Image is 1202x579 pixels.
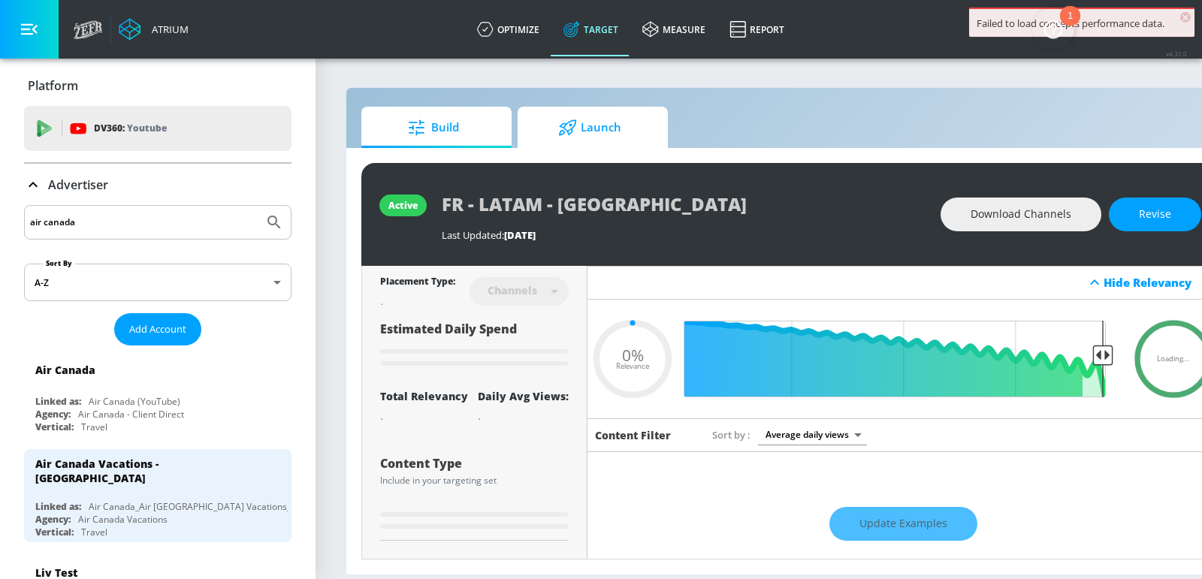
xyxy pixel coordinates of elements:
[35,526,74,538] div: Vertical:
[480,284,545,297] div: Channels
[35,363,95,377] div: Air Canada
[35,408,71,421] div: Agency:
[380,476,569,485] div: Include in your targeting set
[533,110,647,146] span: Launch
[622,347,644,363] span: 0%
[43,258,75,268] label: Sort By
[258,206,291,239] button: Submit Search
[717,2,796,56] a: Report
[94,120,167,137] p: DV360:
[465,2,551,56] a: optimize
[376,110,491,146] span: Build
[114,313,201,345] button: Add Account
[941,198,1101,231] button: Download Channels
[24,65,291,107] div: Platform
[971,205,1071,224] span: Download Channels
[380,275,455,291] div: Placement Type:
[1109,198,1201,231] button: Revise
[1139,205,1171,224] span: Revise
[24,106,291,151] div: DV360: Youtube
[89,500,382,513] div: Air Canada_Air [GEOGRAPHIC_DATA] Vacations_CAN_YouTube_DV360
[129,321,186,338] span: Add Account
[504,228,536,242] span: [DATE]
[24,351,291,437] div: Air CanadaLinked as:Air Canada (YouTube)Agency:Air Canada - Client DirectVertical:Travel
[1157,355,1190,363] span: Loading...
[24,449,291,542] div: Air Canada Vacations - [GEOGRAPHIC_DATA]Linked as:Air Canada_Air [GEOGRAPHIC_DATA] Vacations_CAN_...
[119,18,189,41] a: Atrium
[24,164,291,206] div: Advertiser
[35,457,267,485] div: Air Canada Vacations - [GEOGRAPHIC_DATA]
[595,428,671,442] h6: Content Filter
[1032,8,1074,50] button: Open Resource Center, 1 new notification
[616,363,649,370] span: Relevance
[380,457,569,469] div: Content Type
[35,421,74,433] div: Vertical:
[1166,50,1187,58] span: v 4.32.0
[551,2,630,56] a: Target
[78,513,168,526] div: Air Canada Vacations
[380,321,569,371] div: Estimated Daily Spend
[48,176,108,193] p: Advertiser
[693,321,1113,397] input: Final Threshold
[35,500,81,513] div: Linked as:
[24,264,291,301] div: A-Z
[758,424,867,445] div: Average daily views
[1068,16,1073,35] div: 1
[442,228,926,242] div: Last Updated:
[89,395,180,408] div: Air Canada (YouTube)
[81,421,107,433] div: Travel
[1180,12,1191,23] span: ×
[977,17,1187,30] div: Failed to load concepts performance data.
[388,199,418,212] div: active
[630,2,717,56] a: measure
[478,389,569,403] div: Daily Avg Views:
[146,23,189,36] div: Atrium
[78,408,184,421] div: Air Canada - Client Direct
[30,213,258,232] input: Search by name
[127,120,167,136] p: Youtube
[81,526,107,538] div: Travel
[35,513,71,526] div: Agency:
[28,77,78,94] p: Platform
[380,389,468,403] div: Total Relevancy
[35,395,81,408] div: Linked as:
[380,321,517,337] span: Estimated Daily Spend
[712,428,750,442] span: Sort by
